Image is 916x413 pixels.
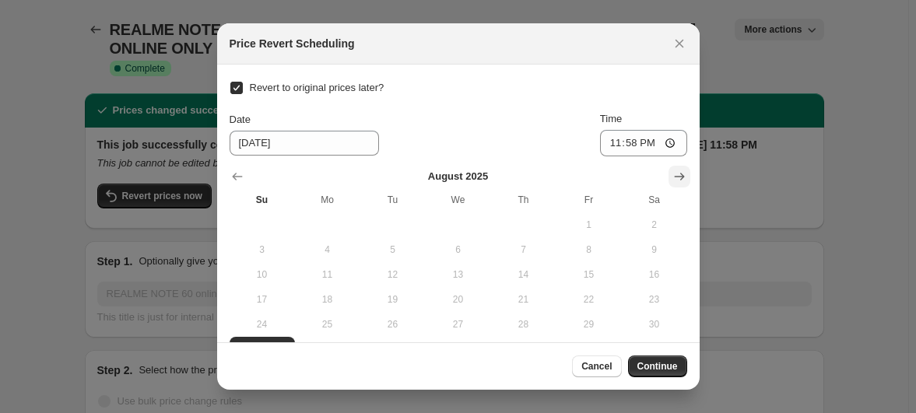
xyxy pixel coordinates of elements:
[230,131,379,156] input: 8/31/2025
[556,187,622,212] th: Friday
[230,36,355,51] h2: Price Revert Scheduling
[360,312,426,337] button: Tuesday August 26 2025
[301,243,354,256] span: 4
[367,318,419,331] span: 26
[600,113,622,124] span: Time
[556,212,622,237] button: Friday August 1 2025
[301,194,354,206] span: Mo
[497,268,550,281] span: 14
[628,268,681,281] span: 16
[426,237,491,262] button: Wednesday August 6 2025
[622,212,687,237] button: Saturday August 2 2025
[563,243,616,256] span: 8
[563,194,616,206] span: Fr
[230,237,295,262] button: Sunday August 3 2025
[432,268,485,281] span: 13
[426,287,491,312] button: Wednesday August 20 2025
[295,237,360,262] button: Monday August 4 2025
[628,355,687,377] button: Continue
[432,318,485,331] span: 27
[295,287,360,312] button: Monday August 18 2025
[491,187,556,212] th: Thursday
[367,194,419,206] span: Tu
[230,187,295,212] th: Sunday
[497,243,550,256] span: 7
[622,187,687,212] th: Saturday
[426,312,491,337] button: Wednesday August 27 2025
[426,187,491,212] th: Wednesday
[669,166,690,187] button: Show next month, September 2025
[236,318,289,331] span: 24
[367,243,419,256] span: 5
[600,130,687,156] input: 12:00
[236,243,289,256] span: 3
[637,360,678,373] span: Continue
[236,293,289,306] span: 17
[360,237,426,262] button: Tuesday August 5 2025
[563,318,616,331] span: 29
[301,293,354,306] span: 18
[432,194,485,206] span: We
[628,219,681,231] span: 2
[491,312,556,337] button: Thursday August 28 2025
[622,312,687,337] button: Saturday August 30 2025
[230,262,295,287] button: Sunday August 10 2025
[622,287,687,312] button: Saturday August 23 2025
[581,360,612,373] span: Cancel
[556,237,622,262] button: Friday August 8 2025
[250,82,384,93] span: Revert to original prices later?
[556,287,622,312] button: Friday August 22 2025
[491,287,556,312] button: Thursday August 21 2025
[301,318,354,331] span: 25
[295,312,360,337] button: Monday August 25 2025
[556,312,622,337] button: Friday August 29 2025
[230,312,295,337] button: Sunday August 24 2025
[230,114,251,125] span: Date
[628,318,681,331] span: 30
[367,293,419,306] span: 19
[572,355,621,377] button: Cancel
[426,262,491,287] button: Wednesday August 13 2025
[491,262,556,287] button: Thursday August 14 2025
[360,187,426,212] th: Tuesday
[236,268,289,281] span: 10
[563,293,616,306] span: 22
[301,268,354,281] span: 11
[556,262,622,287] button: Friday August 15 2025
[497,293,550,306] span: 21
[491,237,556,262] button: Thursday August 7 2025
[360,262,426,287] button: Tuesday August 12 2025
[236,194,289,206] span: Su
[622,237,687,262] button: Saturday August 9 2025
[628,293,681,306] span: 23
[497,194,550,206] span: Th
[295,187,360,212] th: Monday
[497,318,550,331] span: 28
[628,194,681,206] span: Sa
[669,33,690,54] button: Close
[563,268,616,281] span: 15
[230,337,295,362] button: Today Sunday August 31 2025
[226,166,248,187] button: Show previous month, July 2025
[628,243,681,256] span: 9
[360,287,426,312] button: Tuesday August 19 2025
[432,243,485,256] span: 6
[230,287,295,312] button: Sunday August 17 2025
[295,262,360,287] button: Monday August 11 2025
[563,219,616,231] span: 1
[367,268,419,281] span: 12
[622,262,687,287] button: Saturday August 16 2025
[432,293,485,306] span: 20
